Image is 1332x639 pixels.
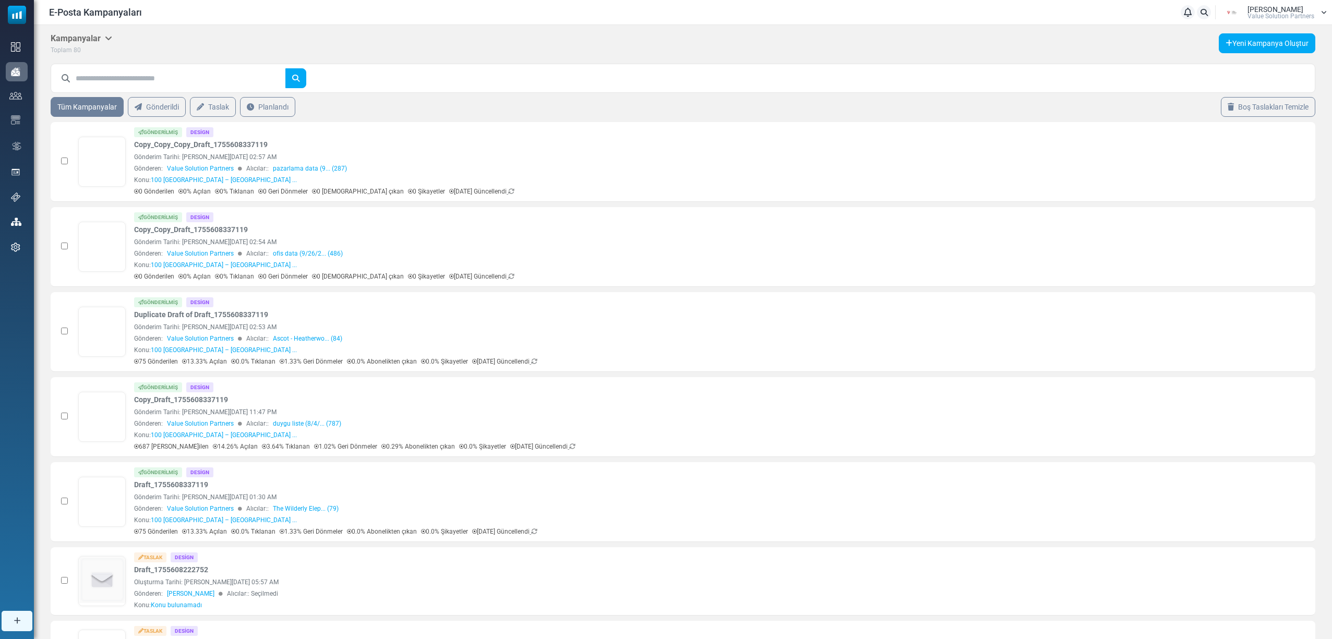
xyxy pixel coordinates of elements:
[134,322,1146,332] div: Gönderim Tarihi: [PERSON_NAME][DATE] 02:53 AM
[190,97,236,117] a: Taslak
[167,504,234,513] span: Value Solution Partners
[134,600,202,610] div: Konu:
[312,187,404,196] p: 0 [DEMOGRAPHIC_DATA] çıkan
[1247,6,1303,13] span: [PERSON_NAME]
[273,249,343,258] a: ofis data (9/26/2... (486)
[231,527,275,536] p: 0.0% Tıklanan
[258,272,308,281] p: 0 Geri Dönmeler
[11,192,20,202] img: support-icon.svg
[134,212,182,222] div: Gönderilmiş
[347,527,417,536] p: 0.0% Abonelikten çıkan
[182,357,227,366] p: 13.33% Açılan
[11,243,20,252] img: settings-icon.svg
[134,309,268,320] a: Duplicate Draft of Draft_1755608337119
[134,164,1146,173] div: Gönderen: Alıcılar::
[134,152,1146,162] div: Gönderim Tarihi: [PERSON_NAME][DATE] 02:57 AM
[167,334,234,343] span: Value Solution Partners
[231,357,275,366] p: 0.0% Tıklanan
[79,557,125,603] img: empty-draft-icon2.svg
[178,272,211,281] p: 0% Açılan
[1219,33,1315,53] a: Yeni Kampanya Oluştur
[11,167,20,177] img: landing_pages.svg
[134,272,174,281] p: 0 Gönderilen
[134,504,1146,513] div: Gönderen: Alıcılar::
[134,249,1146,258] div: Gönderen: Alıcılar::
[167,419,234,428] span: Value Solution Partners
[134,564,208,575] a: Draft_1755608222752
[49,5,142,19] span: E-Posta Kampanyaları
[449,187,514,196] p: [DATE] Güncellendi
[240,97,295,117] a: Planlandı
[171,552,198,562] div: Design
[51,33,112,43] h5: Kampanyalar
[472,357,537,366] p: [DATE] Güncellendi
[134,345,297,355] div: Konu:
[186,382,213,392] div: Design
[1221,97,1315,117] a: Boş Taslakları Temizle
[134,407,1146,417] div: Gönderim Tarihi: [PERSON_NAME][DATE] 11:47 PM
[258,187,308,196] p: 0 Geri Dönmeler
[134,479,208,490] a: Draft_1755608337119
[11,42,20,52] img: dashboard-icon.svg
[312,272,404,281] p: 0 [DEMOGRAPHIC_DATA] çıkan
[134,127,182,137] div: Gönderilmiş
[472,527,537,536] p: [DATE] Güncellendi
[151,261,297,269] span: 100 [GEOGRAPHIC_DATA] – [GEOGRAPHIC_DATA] ...
[273,504,339,513] a: The Wilderly Elep... (79)
[151,516,297,524] span: 100 [GEOGRAPHIC_DATA] – [GEOGRAPHIC_DATA] ...
[151,601,202,609] span: Konu bulunamadı
[51,46,72,54] span: Toplam
[134,467,182,477] div: Gönderilmiş
[215,272,254,281] p: 0% Tıklanan
[134,515,297,525] div: Konu:
[449,272,514,281] p: [DATE] Güncellendi
[134,394,228,405] a: Copy_Draft_1755608337119
[74,46,81,54] span: 80
[134,224,248,235] a: Copy_Copy_Draft_1755608337119
[280,357,343,366] p: 1.33% Geri Dönmeler
[134,175,297,185] div: Konu:
[11,115,20,125] img: email-templates-icon.svg
[134,297,182,307] div: Gönderilmiş
[215,187,254,196] p: 0% Tıklanan
[134,430,297,440] div: Konu:
[186,297,213,307] div: Design
[167,589,214,598] span: [PERSON_NAME]
[134,260,297,270] div: Konu:
[178,187,211,196] p: 0% Açılan
[134,626,166,636] div: Taslak
[51,97,124,117] a: Tüm Kampanyalar
[134,187,174,196] p: 0 Gönderilen
[186,467,213,477] div: Design
[273,334,342,343] a: Ascot - Heatherwo... (84)
[134,552,166,562] div: Taslak
[128,97,186,117] a: Gönderildi
[186,212,213,222] div: Design
[167,249,234,258] span: Value Solution Partners
[182,527,227,536] p: 13.33% Açılan
[381,442,455,451] p: 0.29% Abonelikten çıkan
[167,164,234,173] span: Value Solution Partners
[134,577,1146,587] div: Oluşturma Tarihi: [PERSON_NAME][DATE] 05:57 AM
[8,6,26,24] img: mailsoftly_icon_blue_white.svg
[134,527,178,536] p: 75 Gönderilen
[314,442,377,451] p: 1.02% Geri Dönmeler
[459,442,506,451] p: 0.0% Şikayetler
[510,442,575,451] p: [DATE] Güncellendi
[186,127,213,137] div: Design
[134,382,182,392] div: Gönderilmiş
[134,139,268,150] a: Copy_Copy_Copy_Draft_1755608337119
[11,67,20,76] img: campaigns-icon-active.png
[151,346,297,354] span: 100 [GEOGRAPHIC_DATA] – [GEOGRAPHIC_DATA] ...
[273,164,347,173] a: pazarlama data (9... (287)
[134,419,1146,428] div: Gönderen: Alıcılar::
[213,442,258,451] p: 14.26% Açılan
[421,527,468,536] p: 0.0% Şikayetler
[134,442,209,451] p: 687 [PERSON_NAME]ilen
[408,272,445,281] p: 0 Şikayetler
[262,442,310,451] p: 3.64% Tıklanan
[1247,13,1314,19] span: Value Solution Partners
[9,92,22,99] img: contacts-icon.svg
[273,419,341,428] a: duygu liste (8/4/... (787)
[134,237,1146,247] div: Gönderim Tarihi: [PERSON_NAME][DATE] 02:54 AM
